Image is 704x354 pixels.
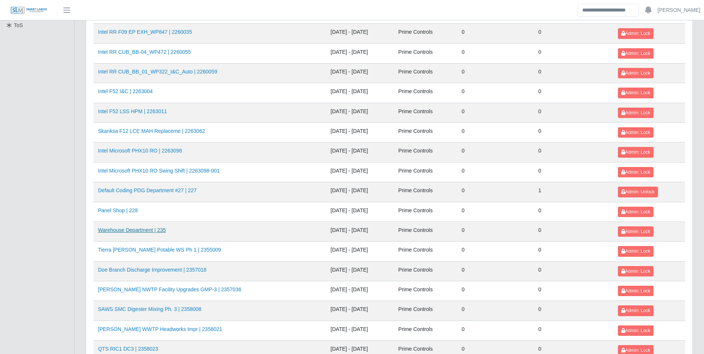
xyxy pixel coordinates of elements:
[457,242,534,261] td: 0
[621,71,650,76] span: Admin: Lock
[326,162,394,182] td: [DATE] - [DATE]
[534,301,613,321] td: 0
[621,130,650,135] span: Admin: Lock
[618,147,654,157] button: Admin: Lock
[326,202,394,222] td: [DATE] - [DATE]
[326,63,394,83] td: [DATE] - [DATE]
[98,207,138,213] a: Panel Shop | 228
[394,162,457,182] td: Prime Controls
[621,269,650,274] span: Admin: Lock
[534,321,613,340] td: 0
[14,22,23,28] span: ToS
[457,63,534,83] td: 0
[394,63,457,83] td: Prime Controls
[394,301,457,321] td: Prime Controls
[534,24,613,43] td: 0
[98,168,220,174] a: Intel Microsoft PHX10 RO Swing Shift | 2263098-001
[621,170,650,175] span: Admin: Lock
[457,182,534,202] td: 0
[326,123,394,142] td: [DATE] - [DATE]
[618,207,654,217] button: Admin: Lock
[534,123,613,142] td: 0
[534,242,613,261] td: 0
[394,261,457,281] td: Prime Controls
[618,88,654,98] button: Admin: Lock
[621,209,650,214] span: Admin: Lock
[621,249,650,254] span: Admin: Lock
[618,305,654,316] button: Admin: Lock
[618,68,654,78] button: Admin: Lock
[98,306,202,312] a: SAWS SMC Digester Mixing Ph. 3 | 2358008
[394,43,457,63] td: Prime Controls
[326,222,394,241] td: [DATE] - [DATE]
[98,326,222,332] a: [PERSON_NAME] WWTP Headworks Impr | 2358021
[618,108,654,118] button: Admin: Lock
[98,346,158,352] a: QTS RIC1 DC3 | 2358023
[618,127,654,138] button: Admin: Lock
[534,261,613,281] td: 0
[621,308,650,313] span: Admin: Lock
[457,43,534,63] td: 0
[98,187,197,193] a: Default Coding PDG Department #27 | 227
[534,63,613,83] td: 0
[98,108,167,114] a: Intel F52 LSS HPM | 2263011
[618,48,654,59] button: Admin: Lock
[457,301,534,321] td: 0
[658,6,700,14] a: [PERSON_NAME]
[457,24,534,43] td: 0
[621,229,650,234] span: Admin: Lock
[534,83,613,103] td: 0
[534,103,613,122] td: 0
[534,162,613,182] td: 0
[98,128,205,134] a: Skanksa F12 LCE MAH Replaceme | 2263062
[621,189,655,194] span: Admin: Unlock
[457,281,534,301] td: 0
[534,202,613,222] td: 0
[621,31,650,36] span: Admin: Lock
[326,103,394,122] td: [DATE] - [DATE]
[394,142,457,162] td: Prime Controls
[577,4,639,17] input: Search
[98,227,166,233] a: Warehouse Department | 235
[326,301,394,321] td: [DATE] - [DATE]
[621,328,650,333] span: Admin: Lock
[394,182,457,202] td: Prime Controls
[98,49,191,55] a: Intel RR CUB_BB-04_WP472 | 2260055
[621,348,650,353] span: Admin: Lock
[394,24,457,43] td: Prime Controls
[457,202,534,222] td: 0
[618,325,654,336] button: Admin: Lock
[621,110,650,115] span: Admin: Lock
[98,88,153,94] a: Intel F52 I&C | 2263004
[621,288,650,294] span: Admin: Lock
[534,281,613,301] td: 0
[98,247,221,253] a: Tierra [PERSON_NAME] Potable WS Ph 1 | 2355009
[457,222,534,241] td: 0
[10,6,48,14] img: SLM Logo
[618,246,654,256] button: Admin: Lock
[618,286,654,296] button: Admin: Lock
[326,321,394,340] td: [DATE] - [DATE]
[98,69,217,75] a: Intel RR CUB_BB_01_WP322_I&C_Auto | 2260059
[98,286,241,292] a: [PERSON_NAME] NWTP Facility Upgrades GMP-3 | 2357036
[326,281,394,301] td: [DATE] - [DATE]
[457,321,534,340] td: 0
[457,83,534,103] td: 0
[457,261,534,281] td: 0
[618,266,654,276] button: Admin: Lock
[618,167,654,177] button: Admin: Lock
[98,267,206,273] a: Doe Branch Discharge Improvement | 2357018
[326,83,394,103] td: [DATE] - [DATE]
[394,222,457,241] td: Prime Controls
[394,83,457,103] td: Prime Controls
[326,242,394,261] td: [DATE] - [DATE]
[394,123,457,142] td: Prime Controls
[326,24,394,43] td: [DATE] - [DATE]
[457,103,534,122] td: 0
[394,281,457,301] td: Prime Controls
[457,162,534,182] td: 0
[326,142,394,162] td: [DATE] - [DATE]
[326,182,394,202] td: [DATE] - [DATE]
[534,222,613,241] td: 0
[534,182,613,202] td: 1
